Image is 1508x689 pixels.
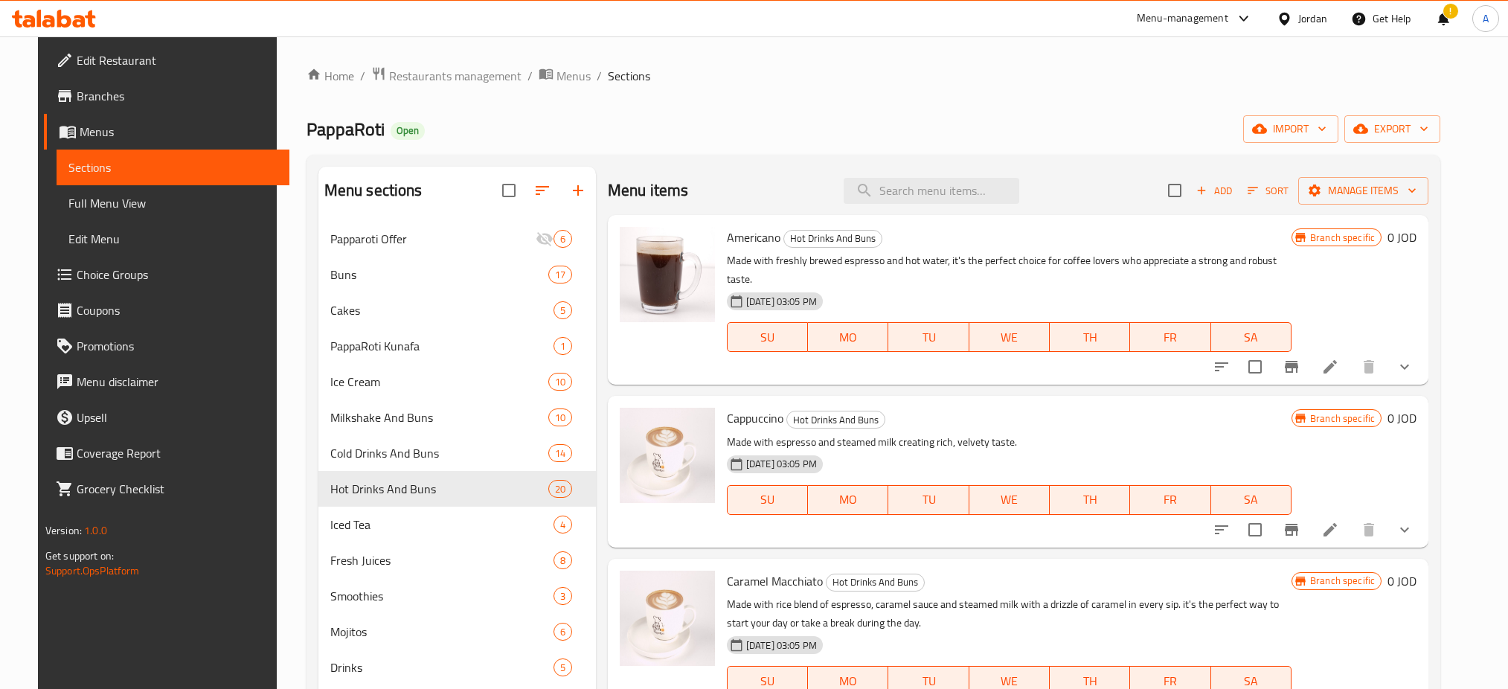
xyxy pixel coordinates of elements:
h2: Menu items [608,179,689,202]
span: 1.0.0 [84,521,107,540]
button: TH [1050,485,1130,515]
span: WE [975,489,1044,510]
div: Buns [330,266,548,283]
div: Mojitos [330,623,554,641]
span: A [1483,10,1489,27]
button: SU [727,322,808,352]
span: Milkshake And Buns [330,408,548,426]
span: Hot Drinks And Buns [787,411,885,429]
span: Branch specific [1304,231,1381,245]
li: / [360,67,365,85]
span: Choice Groups [77,266,278,283]
span: 10 [549,411,571,425]
button: SU [727,485,808,515]
span: Sort items [1238,179,1298,202]
a: Full Menu View [57,185,290,221]
span: TU [894,327,963,348]
a: Edit Restaurant [44,42,290,78]
a: Edit menu item [1321,358,1339,376]
div: Smoothies [330,587,554,605]
span: SA [1217,489,1286,510]
button: WE [969,322,1050,352]
span: Fresh Juices [330,551,554,569]
input: search [844,178,1019,204]
button: Manage items [1298,177,1428,205]
span: [DATE] 03:05 PM [740,295,823,309]
a: Home [307,67,354,85]
div: items [548,266,572,283]
button: TU [888,485,969,515]
p: Made with rice blend of espresso, caramel sauce and steamed milk with a drizzle of caramel in eve... [727,595,1292,632]
button: TH [1050,322,1130,352]
div: items [554,551,572,569]
span: Grocery Checklist [77,480,278,498]
button: SA [1211,322,1292,352]
button: WE [969,485,1050,515]
a: Support.OpsPlatform [45,561,140,580]
div: items [554,301,572,319]
div: Hot Drinks And Buns [783,230,882,248]
a: Edit Menu [57,221,290,257]
span: Branch specific [1304,574,1381,588]
span: Coupons [77,301,278,319]
span: 17 [549,268,571,282]
span: Add [1194,182,1234,199]
span: Select all sections [493,175,524,206]
svg: Inactive section [536,230,554,248]
li: / [527,67,533,85]
div: Cakes5 [318,292,596,328]
div: items [554,658,572,676]
div: items [554,623,572,641]
button: MO [808,485,888,515]
button: sort-choices [1204,512,1239,548]
span: Select to update [1239,351,1271,382]
span: 3 [554,589,571,603]
div: items [548,444,572,462]
span: FR [1136,489,1204,510]
span: TH [1056,327,1124,348]
span: 5 [554,304,571,318]
a: Branches [44,78,290,114]
span: Hot Drinks And Buns [784,230,882,247]
button: Sort [1244,179,1292,202]
div: items [548,373,572,391]
span: Menu disclaimer [77,373,278,391]
div: items [548,480,572,498]
span: WE [975,327,1044,348]
span: Restaurants management [389,67,522,85]
img: Americano [620,227,715,322]
span: 5 [554,661,571,675]
button: show more [1387,349,1422,385]
div: items [554,587,572,605]
div: Iced Tea4 [318,507,596,542]
span: Get support on: [45,546,114,565]
span: Hot Drinks And Buns [827,574,924,591]
div: Drinks [330,658,554,676]
p: Made with espresso and steamed milk creating rich, velvety taste. [727,433,1292,452]
svg: Show Choices [1396,521,1414,539]
div: Hot Drinks And Buns [826,574,925,592]
a: Edit menu item [1321,521,1339,539]
h6: 0 JOD [1387,227,1416,248]
span: Iced Tea [330,516,554,533]
span: Select section [1159,175,1190,206]
span: Open [391,124,425,137]
div: Fresh Juices8 [318,542,596,578]
button: SA [1211,485,1292,515]
a: Menus [44,114,290,150]
div: Cold Drinks And Buns14 [318,435,596,471]
span: Sort sections [524,173,560,208]
a: Restaurants management [371,66,522,86]
div: Papparoti Offer [330,230,536,248]
a: Menu disclaimer [44,364,290,400]
span: 20 [549,482,571,496]
li: / [597,67,602,85]
div: Mojitos6 [318,614,596,650]
div: Buns17 [318,257,596,292]
span: Cold Drinks And Buns [330,444,548,462]
span: SA [1217,327,1286,348]
span: Caramel Macchiato [727,570,823,592]
span: Branches [77,87,278,105]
